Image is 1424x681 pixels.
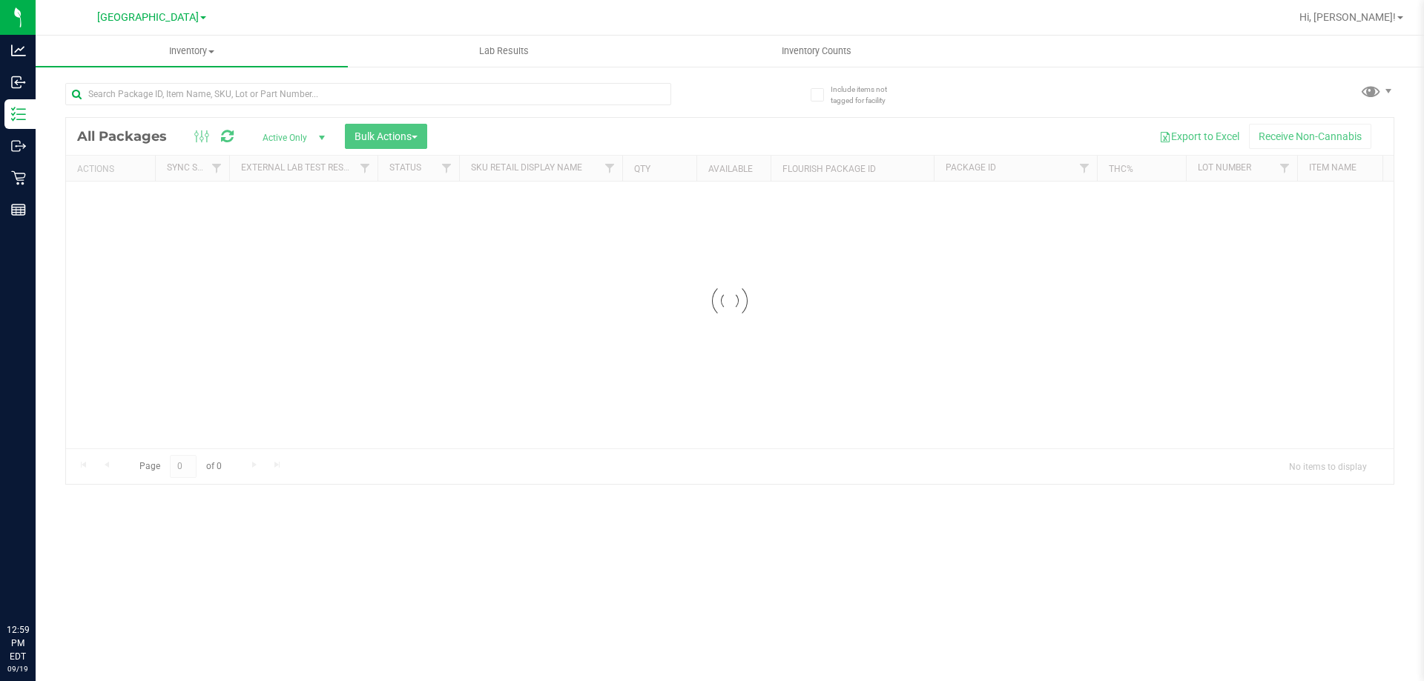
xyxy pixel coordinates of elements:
a: Lab Results [348,36,660,67]
p: 09/19 [7,663,29,674]
inline-svg: Reports [11,202,26,217]
span: [GEOGRAPHIC_DATA] [97,11,199,24]
iframe: Resource center [15,562,59,607]
inline-svg: Retail [11,170,26,185]
a: Inventory [36,36,348,67]
span: Inventory Counts [762,44,871,58]
span: Lab Results [459,44,549,58]
span: Include items not tagged for facility [831,84,905,106]
inline-svg: Outbound [11,139,26,153]
p: 12:59 PM EDT [7,623,29,663]
inline-svg: Analytics [11,43,26,58]
a: Inventory Counts [660,36,972,67]
inline-svg: Inbound [11,75,26,90]
span: Inventory [36,44,348,58]
span: Hi, [PERSON_NAME]! [1299,11,1396,23]
inline-svg: Inventory [11,107,26,122]
input: Search Package ID, Item Name, SKU, Lot or Part Number... [65,83,671,105]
